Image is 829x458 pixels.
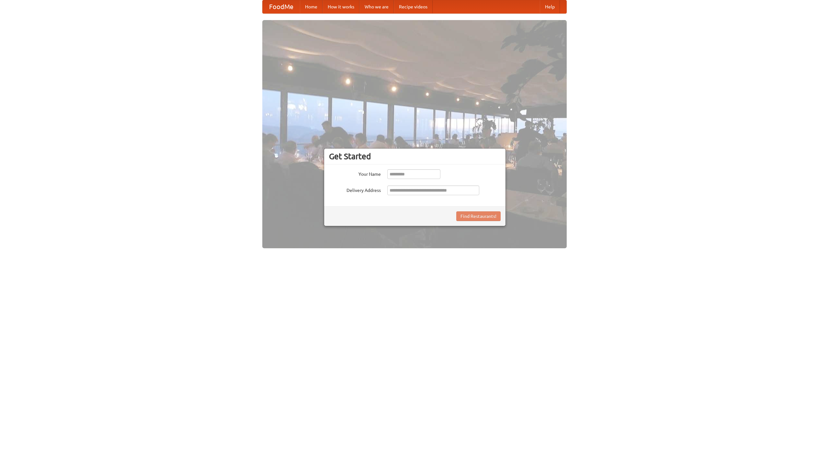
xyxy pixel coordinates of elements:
a: Home [300,0,323,13]
a: Recipe videos [394,0,433,13]
h3: Get Started [329,151,501,161]
label: Your Name [329,169,381,177]
label: Delivery Address [329,185,381,194]
a: How it works [323,0,359,13]
a: Help [540,0,560,13]
a: Who we are [359,0,394,13]
button: Find Restaurants! [456,211,501,221]
a: FoodMe [263,0,300,13]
